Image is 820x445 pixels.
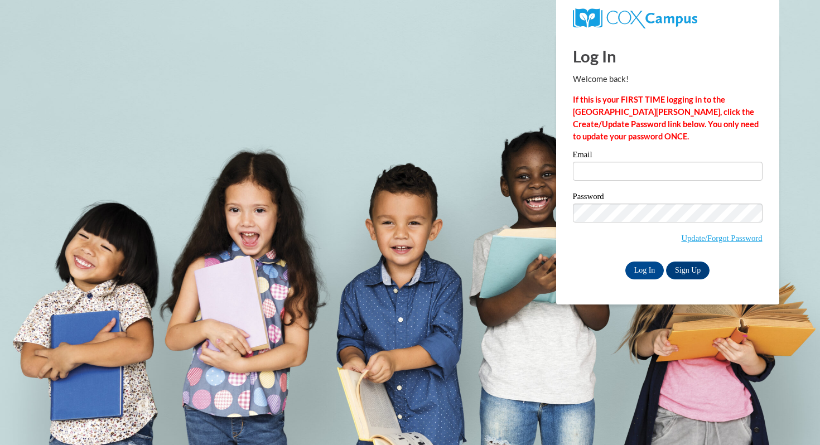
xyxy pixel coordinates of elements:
[573,95,759,141] strong: If this is your FIRST TIME logging in to the [GEOGRAPHIC_DATA][PERSON_NAME], click the Create/Upd...
[573,151,763,162] label: Email
[573,45,763,67] h1: Log In
[666,262,710,279] a: Sign Up
[625,262,664,279] input: Log In
[573,8,697,28] img: COX Campus
[573,73,763,85] p: Welcome back!
[681,234,762,243] a: Update/Forgot Password
[573,13,697,22] a: COX Campus
[573,192,763,204] label: Password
